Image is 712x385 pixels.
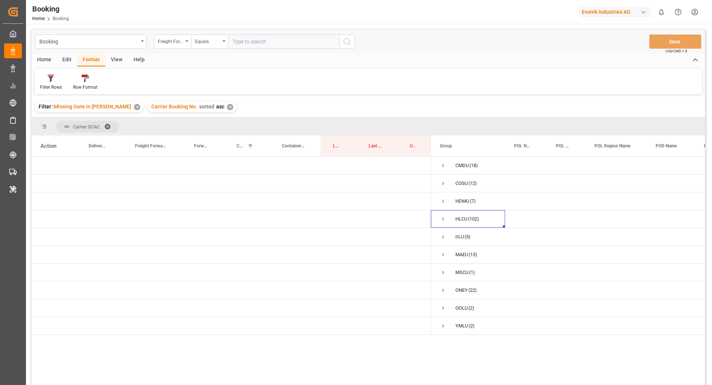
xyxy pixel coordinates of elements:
span: (7) [470,193,476,210]
span: Last Opened Date [333,143,340,149]
div: Press SPACE to select this row. [32,192,431,210]
a: Home [32,16,44,21]
button: Save [649,35,701,49]
span: (5) [465,228,471,245]
span: Carrier Booking No. [237,143,244,149]
span: Update Last Opened By [410,143,415,149]
div: Row Format [73,84,98,91]
div: MAEU [455,246,468,263]
span: Carrier Booking No. [151,104,197,110]
div: IILU [455,228,464,245]
button: Help Center [670,4,686,20]
button: open menu [191,35,228,49]
span: Carrier SCAC [73,124,100,130]
div: Press SPACE to select this row. [32,281,431,299]
span: sorted [199,104,214,110]
span: POL Region Name [594,143,630,149]
div: Filter Rows [40,84,62,91]
span: Filter : [39,104,54,110]
div: ✕ [227,104,233,110]
div: Equals [195,36,220,45]
span: (18) [469,157,478,174]
div: Edit [57,54,77,66]
button: open menu [35,35,146,49]
div: MSCU [455,264,468,281]
span: (22) [468,282,477,299]
span: Last Opened By [369,143,382,149]
div: Freight Forwarder's Reference No. [158,36,183,45]
span: (2) [468,300,474,317]
div: Evonik Industries AG [579,7,650,17]
div: Press SPACE to select this row. [32,157,431,174]
span: (12) [468,175,477,192]
button: open menu [154,35,191,49]
button: show 0 new notifications [653,4,670,20]
span: Missing Gate in [PERSON_NAME] [54,104,131,110]
div: Help [128,54,150,66]
div: ✕ [134,104,140,110]
button: Evonik Industries AG [579,5,653,19]
span: Delivery No. [89,143,107,149]
div: Booking [39,36,138,46]
div: COSU [455,175,468,192]
div: HDMU [455,193,469,210]
div: Booking [32,3,69,14]
div: Format [77,54,105,66]
div: Press SPACE to select this row. [32,317,431,335]
div: YMLU [455,317,468,335]
div: Press SPACE to select this row. [32,264,431,281]
input: Type to search [228,35,339,49]
div: Home [32,54,57,66]
div: Press SPACE to select this row. [32,210,431,228]
span: asc [216,104,224,110]
div: View [105,54,128,66]
span: POL Locode [556,143,570,149]
span: (1) [469,264,475,281]
div: CMDU [455,157,469,174]
span: (2) [469,317,475,335]
div: Press SPACE to select this row. [32,228,431,246]
span: (102) [468,211,479,228]
span: POL Name [514,143,531,149]
div: Press SPACE to select this row. [32,299,431,317]
span: POD Name [656,143,677,149]
span: (13) [469,246,477,263]
span: Ctrl/CMD + S [666,48,687,54]
span: Container No. [282,143,305,149]
div: Action [40,143,56,149]
button: search button [339,35,355,49]
span: Group [440,143,452,149]
div: OOLU [455,300,468,317]
div: Press SPACE to select this row. [32,174,431,192]
div: ONEY [455,282,468,299]
div: HLCU [455,211,467,228]
div: Press SPACE to select this row. [32,246,431,264]
span: Freight Forwarder's Reference No. [135,143,166,149]
span: Forwarder Name [194,143,208,149]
